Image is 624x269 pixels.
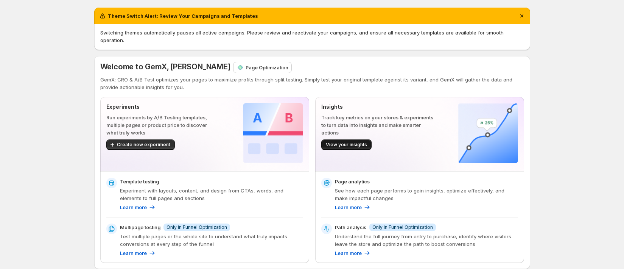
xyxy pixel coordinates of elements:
a: Learn more [120,203,156,211]
p: Path analysis [335,224,366,231]
span: Only in Funnel Optimization [372,224,433,230]
p: Learn more [120,249,147,257]
p: Understand the full journey from entry to purchase, identify where visitors leave the store and o... [335,233,518,248]
p: Multipage testing [120,224,160,231]
p: See how each page performs to gain insights, optimize effectively, and make impactful changes [335,187,518,202]
p: Learn more [120,203,147,211]
a: Learn more [335,249,371,257]
a: Learn more [335,203,371,211]
p: Run experiments by A/B Testing templates, multiple pages or product price to discover what truly ... [106,114,219,136]
span: View your insights [326,142,367,148]
p: Learn more [335,203,362,211]
p: GemX: CRO & A/B Test optimizes your pages to maximize profits through split testing. Simply test ... [100,76,524,91]
p: Learn more [335,249,362,257]
p: Page Optimization [246,64,288,71]
button: Create new experiment [106,139,175,150]
p: Page analytics [335,178,370,185]
img: Insights [458,103,518,163]
p: Test multiple pages or the whole site to understand what truly impacts conversions at every step ... [120,233,303,248]
button: Dismiss notification [517,11,527,21]
h2: Theme Switch Alert: Review Your Campaigns and Templates [108,12,258,20]
span: Welcome to GemX, [PERSON_NAME] [100,62,230,71]
p: Experiment with layouts, content, and design from CTAs, words, and elements to full pages and sec... [120,187,303,202]
button: View your insights [321,139,372,150]
span: Create new experiment [117,142,170,148]
span: Switching themes automatically pauses all active campaigns. Please review and reactivate your cam... [100,30,504,43]
img: Page Optimization [237,64,244,71]
p: Insights [321,103,434,111]
p: Experiments [106,103,219,111]
img: Experiments [243,103,303,163]
p: Track key metrics on your stores & experiments to turn data into insights and make smarter actions [321,114,434,136]
span: Only in Funnel Optimization [167,224,227,230]
a: Learn more [120,249,156,257]
p: Template testing [120,178,159,185]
